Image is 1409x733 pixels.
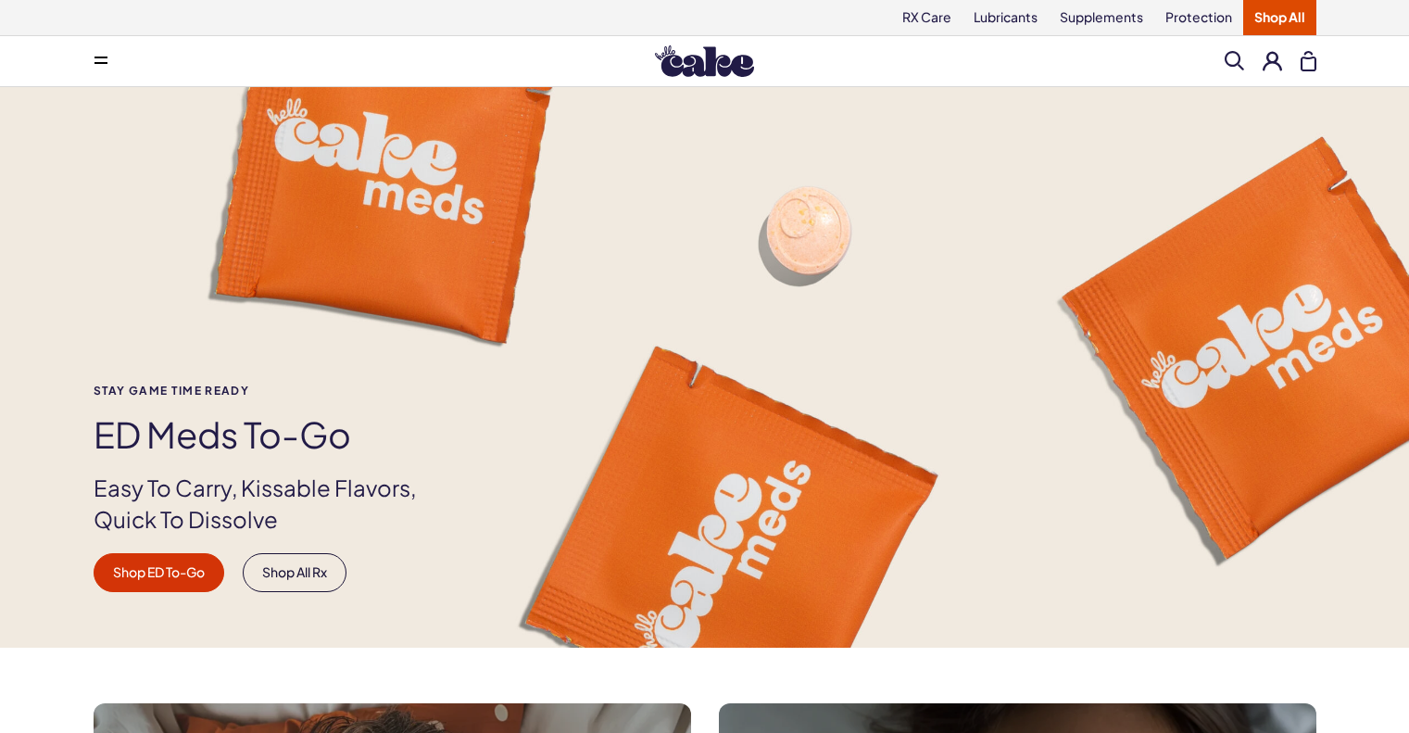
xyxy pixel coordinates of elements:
a: Shop All Rx [243,553,346,592]
h1: ED Meds to-go [94,415,447,454]
p: Easy To Carry, Kissable Flavors, Quick To Dissolve [94,473,447,535]
img: Hello Cake [655,45,754,77]
span: Stay Game time ready [94,385,447,397]
a: Shop ED To-Go [94,553,224,592]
